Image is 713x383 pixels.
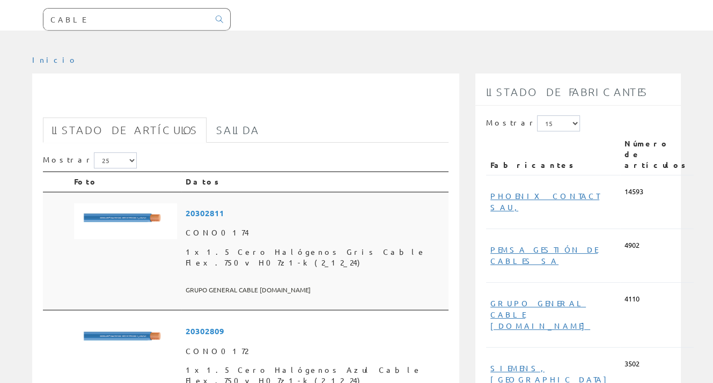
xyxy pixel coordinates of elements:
[74,176,98,186] font: Foto
[186,247,426,267] font: 1x1.5 Cero Halógenos Gris Cable Flex.750v H07z1-k (2_12_24)
[43,9,209,30] input: Buscar ...
[490,160,577,170] font: Fabricantes
[74,321,177,358] img: Foto artículo 1x1.5 Cero Halógenos Azul Cable Flex.750v H07z1-k (2_12_24) (192x67.584)
[624,187,643,196] font: 14593
[94,152,137,168] select: Mostrar
[624,240,640,249] font: 4902
[186,227,249,237] font: CONO0174
[186,208,224,218] font: 20302811
[216,123,260,136] font: Salida
[537,115,580,131] select: Mostrar
[486,117,537,127] font: Mostrar
[43,154,94,164] font: Mostrar
[208,117,268,143] a: Salida
[43,117,207,143] a: Listado de artículos
[186,176,223,186] font: Datos
[43,90,100,112] font: CABLE
[624,138,689,170] font: Número de artículos
[32,55,78,64] a: Inicio
[490,245,598,266] a: PEMSA GESTIÓN DE CABLES SA
[490,191,599,212] a: PHOENIX CONTACT SAU,
[490,298,590,331] a: GRUPO GENERAL CABLE [DOMAIN_NAME]
[74,203,177,240] img: Foto artículo 1x1.5 Cero Halógenos Gris Cable Flex.750v H07z1-k (2_12_24) (192x67.584)
[186,326,224,336] font: 20302809
[486,85,648,98] font: Listado de fabricantes
[186,346,248,356] font: CONO0172
[52,123,198,136] font: Listado de artículos
[624,294,640,303] font: 4110
[186,285,311,294] font: GRUPO GENERAL CABLE [DOMAIN_NAME]
[624,359,640,368] font: 3502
